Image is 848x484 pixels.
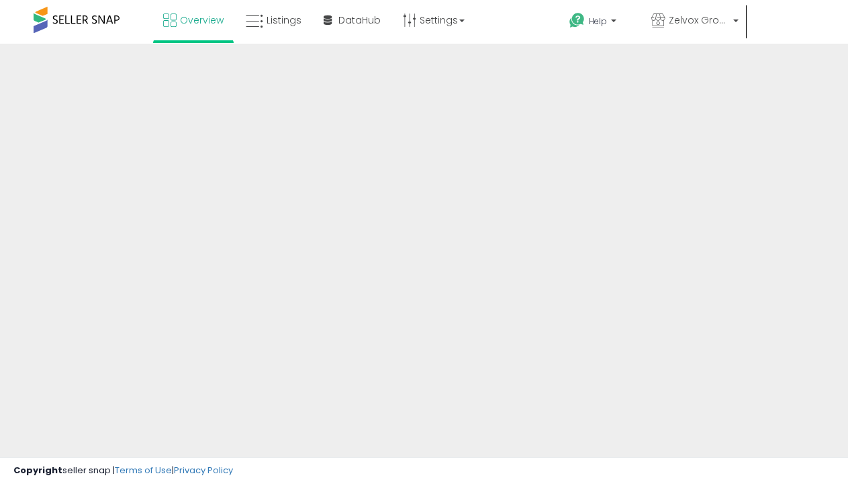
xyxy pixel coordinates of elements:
i: Get Help [569,12,585,29]
span: DataHub [338,13,381,27]
a: Terms of Use [115,464,172,477]
span: Help [589,15,607,27]
a: Help [559,2,639,44]
div: seller snap | | [13,465,233,477]
span: Zelvox Group LLC [669,13,729,27]
a: Privacy Policy [174,464,233,477]
strong: Copyright [13,464,62,477]
span: Overview [180,13,224,27]
span: Listings [267,13,301,27]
